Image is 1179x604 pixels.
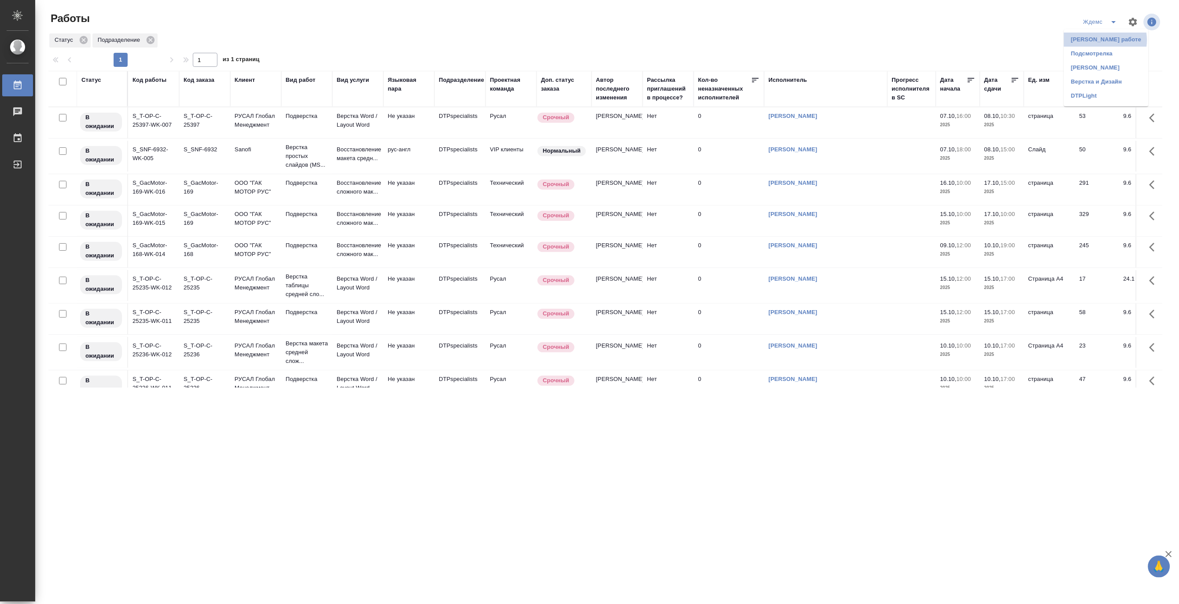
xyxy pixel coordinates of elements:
td: Не указан [383,174,435,205]
p: В ожидании [85,276,117,293]
td: страница [1024,304,1075,334]
p: В ожидании [85,146,117,164]
button: Здесь прячутся важные кнопки [1144,107,1165,128]
td: Нет [643,370,694,401]
p: 10:00 [957,376,971,382]
p: Подверстка [286,241,328,250]
div: split button [1081,15,1123,29]
div: Проектная команда [490,76,532,93]
td: DTPspecialists [435,237,486,267]
div: Кол-во неназначенных исполнителей [698,76,751,102]
td: 329 [1075,205,1119,236]
td: страница [1024,107,1075,138]
p: 10:00 [957,342,971,349]
td: Технический [486,205,537,236]
a: [PERSON_NAME] [769,275,818,282]
td: DTPspecialists [435,141,486,172]
div: S_GacMotor-168 [184,241,226,259]
p: РУСАЛ Глобал Менеджмент [235,308,277,326]
td: [PERSON_NAME] [592,141,643,172]
a: [PERSON_NAME] [769,211,818,217]
td: Нет [643,337,694,368]
p: 2025 [940,121,976,129]
td: 9.6 [1119,205,1163,236]
td: Нет [643,174,694,205]
div: Подразделение [92,33,158,48]
button: Здесь прячутся важные кнопки [1144,370,1165,392]
p: 15.10, [984,275,1001,282]
div: Код заказа [184,76,214,84]
p: 17.10, [984,211,1001,217]
p: 2025 [984,250,1020,259]
td: 9.6 [1119,174,1163,205]
p: 2025 [940,350,976,359]
p: 17:00 [1001,376,1015,382]
td: 53 [1075,107,1119,138]
td: 245 [1075,237,1119,267]
p: Срочный [543,309,569,318]
p: РУСАЛ Глобал Менеджмент [235,341,277,359]
p: 10.10, [940,342,957,349]
td: Технический [486,237,537,267]
p: 2025 [940,250,976,259]
p: Подверстка [286,179,328,187]
td: Нет [643,237,694,267]
p: 2025 [984,283,1020,292]
td: Нет [643,304,694,334]
p: Срочный [543,276,569,285]
td: Не указан [383,270,435,301]
td: Русал [486,337,537,368]
div: Исполнитель назначен, приступать к работе пока рано [79,145,123,166]
td: DTPspecialists [435,107,486,138]
p: 10.10, [984,242,1001,249]
p: В ожидании [85,376,117,394]
a: [PERSON_NAME] [769,309,818,315]
p: Срочный [543,343,569,351]
p: 17:00 [1001,275,1015,282]
p: 12:00 [957,275,971,282]
p: 2025 [940,384,976,392]
td: 24.1 [1119,270,1163,301]
p: 08.10, [984,146,1001,153]
a: [PERSON_NAME] [769,113,818,119]
p: РУСАЛ Глобал Менеджмент [235,275,277,292]
div: Исполнитель назначен, приступать к работе пока рано [79,275,123,295]
div: Подразделение [439,76,484,84]
div: Дата начала [940,76,967,93]
p: 10:30 [1001,113,1015,119]
p: Подверстка [286,375,328,384]
td: S_GacMotor-168-WK-014 [128,237,179,267]
p: 10:00 [957,211,971,217]
td: Нет [643,141,694,172]
a: [PERSON_NAME] [769,376,818,382]
div: S_GacMotor-169 [184,210,226,227]
td: DTPspecialists [435,370,486,401]
td: 9.6 [1119,337,1163,368]
p: Срочный [543,242,569,251]
span: Настроить таблицу [1123,11,1144,33]
p: 19:00 [1001,242,1015,249]
p: ООО "ГАК МОТОР РУС" [235,179,277,196]
p: 2025 [940,283,976,292]
li: [PERSON_NAME] [1064,61,1149,75]
p: 12:00 [957,309,971,315]
p: 12:00 [957,242,971,249]
div: Статус [49,33,91,48]
td: Не указан [383,237,435,267]
td: DTPspecialists [435,304,486,334]
a: [PERSON_NAME] [769,146,818,153]
td: S_T-OP-C-25236-WK-012 [128,337,179,368]
p: РУСАЛ Глобал Менеджмент [235,375,277,392]
li: [PERSON_NAME] работе [1064,33,1149,47]
td: Русал [486,107,537,138]
button: Здесь прячутся важные кнопки [1144,237,1165,258]
p: Срочный [543,211,569,220]
td: 9.6 [1119,107,1163,138]
p: 2025 [940,219,976,227]
td: [PERSON_NAME] [592,107,643,138]
td: 0 [694,141,764,172]
td: 9.6 [1119,141,1163,172]
td: Не указан [383,205,435,236]
button: Здесь прячутся важные кнопки [1144,270,1165,291]
p: Нормальный [543,146,581,155]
